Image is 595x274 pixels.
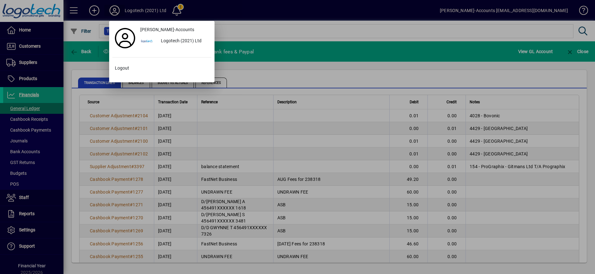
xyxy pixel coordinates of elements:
button: Logout [112,63,211,74]
span: Logout [115,65,129,72]
span: [PERSON_NAME]-Accounts [140,26,194,33]
button: Logotech (2021) Ltd [138,36,211,47]
a: Profile [112,32,138,44]
a: [PERSON_NAME]-Accounts [138,24,211,36]
div: Logotech (2021) Ltd [156,36,211,47]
